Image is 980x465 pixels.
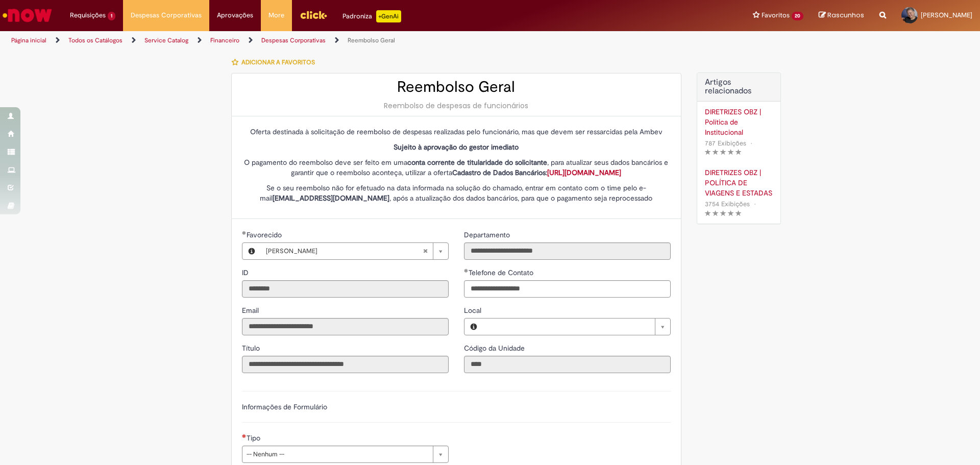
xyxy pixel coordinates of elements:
span: Aprovações [217,10,253,20]
a: Financeiro [210,36,239,44]
abbr: Limpar campo Favorecido [418,243,433,259]
span: 787 Exibições [705,139,746,148]
span: • [752,197,758,211]
span: Necessários [242,434,247,438]
label: Somente leitura - Departamento [464,230,512,240]
input: Título [242,356,449,373]
a: DIRETRIZES OBZ | Política de Institucional [705,107,773,137]
p: +GenAi [376,10,401,22]
a: [URL][DOMAIN_NAME] [547,168,621,177]
p: Se o seu reembolso não for efetuado na data informada na solução do chamado, entrar em contato co... [242,183,671,203]
a: Limpar campo Local [483,319,670,335]
a: Página inicial [11,36,46,44]
label: Somente leitura - Código da Unidade [464,343,527,353]
span: Obrigatório Preenchido [242,231,247,235]
span: Somente leitura - ID [242,268,251,277]
span: Rascunhos [827,10,864,20]
span: Telefone de Contato [469,268,535,277]
div: Reembolso de despesas de funcionários [242,101,671,111]
label: Somente leitura - Título [242,343,262,353]
span: Somente leitura - Departamento [464,230,512,239]
a: DIRETRIZES OBZ | POLÍTICA DE VIAGENS E ESTADAS [705,167,773,198]
label: Somente leitura - ID [242,267,251,278]
p: O pagamento do reembolso deve ser feito em uma , para atualizar seus dados bancários e garantir q... [242,157,671,178]
span: Obrigatório Preenchido [464,268,469,273]
a: Reembolso Geral [348,36,395,44]
img: click_logo_yellow_360x200.png [300,7,327,22]
span: More [268,10,284,20]
span: 20 [792,12,803,20]
label: Somente leitura - Email [242,305,261,315]
span: 3754 Exibições [705,200,750,208]
span: 1 [108,12,115,20]
input: Departamento [464,242,671,260]
span: Somente leitura - Email [242,306,261,315]
strong: Sujeito à aprovação do gestor imediato [394,142,519,152]
span: [PERSON_NAME] [266,243,423,259]
p: Oferta destinada à solicitação de reembolso de despesas realizadas pelo funcionário, mas que deve... [242,127,671,137]
h2: Reembolso Geral [242,79,671,95]
strong: Cadastro de Dados Bancários: [452,168,621,177]
span: Adicionar a Favoritos [241,58,315,66]
input: Código da Unidade [464,356,671,373]
input: Email [242,318,449,335]
span: Local [464,306,483,315]
a: [PERSON_NAME]Limpar campo Favorecido [261,243,448,259]
a: Todos os Catálogos [68,36,122,44]
span: -- Nenhum -- [247,446,428,462]
button: Local, Visualizar este registro [464,319,483,335]
strong: conta corrente de titularidade do solicitante [407,158,547,167]
h3: Artigos relacionados [705,78,773,96]
span: Despesas Corporativas [131,10,202,20]
div: Padroniza [342,10,401,22]
span: Tipo [247,433,262,443]
label: Informações de Formulário [242,402,327,411]
a: Rascunhos [819,11,864,20]
strong: [EMAIL_ADDRESS][DOMAIN_NAME] [273,193,389,203]
span: [PERSON_NAME] [921,11,972,19]
input: Telefone de Contato [464,280,671,298]
input: ID [242,280,449,298]
span: Favoritos [762,10,790,20]
img: ServiceNow [1,5,54,26]
span: Necessários - Favorecido [247,230,284,239]
button: Favorecido, Visualizar este registro Leila Regina Aguado [242,243,261,259]
a: Service Catalog [144,36,188,44]
ul: Trilhas de página [8,31,646,50]
span: Requisições [70,10,106,20]
span: • [748,136,754,150]
button: Adicionar a Favoritos [231,52,321,73]
a: Despesas Corporativas [261,36,326,44]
